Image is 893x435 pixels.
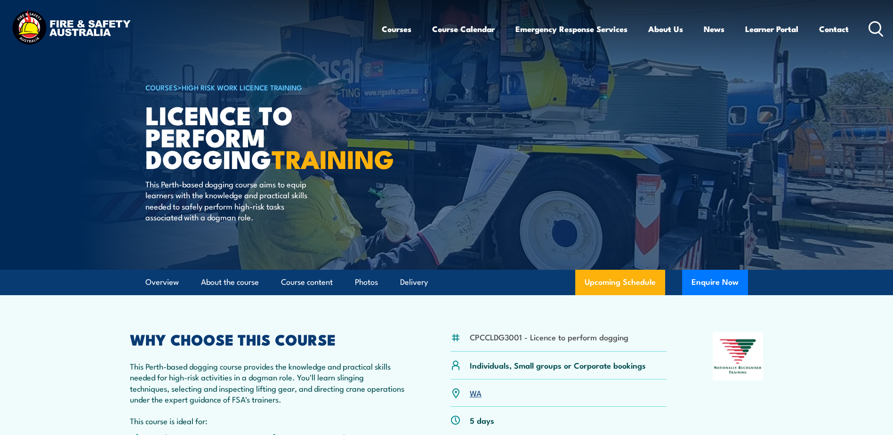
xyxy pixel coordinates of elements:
p: 5 days [470,415,494,426]
a: COURSES [145,82,177,92]
a: Course content [281,270,333,295]
a: Learner Portal [745,16,798,41]
a: Upcoming Schedule [575,270,665,295]
p: This course is ideal for: [130,415,405,426]
a: Overview [145,270,179,295]
img: Nationally Recognised Training logo. [713,332,764,380]
a: Course Calendar [432,16,495,41]
strong: TRAINING [272,138,394,177]
a: About the course [201,270,259,295]
h6: > [145,81,378,93]
a: Emergency Response Services [515,16,628,41]
a: Photos [355,270,378,295]
p: This Perth-based dogging course aims to equip learners with the knowledge and practical skills ne... [145,178,317,223]
h1: Licence to Perform Dogging [145,104,378,169]
a: News [704,16,724,41]
h2: WHY CHOOSE THIS COURSE [130,332,405,346]
a: Courses [382,16,411,41]
li: CPCCLDG3001 - Licence to perform dogging [470,331,628,342]
a: High Risk Work Licence Training [182,82,302,92]
a: Delivery [400,270,428,295]
a: Contact [819,16,849,41]
button: Enquire Now [682,270,748,295]
p: This Perth-based dogging course provides the knowledge and practical skills needed for high-risk ... [130,361,405,405]
p: Individuals, Small groups or Corporate bookings [470,360,646,371]
a: WA [470,387,482,398]
a: About Us [648,16,683,41]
